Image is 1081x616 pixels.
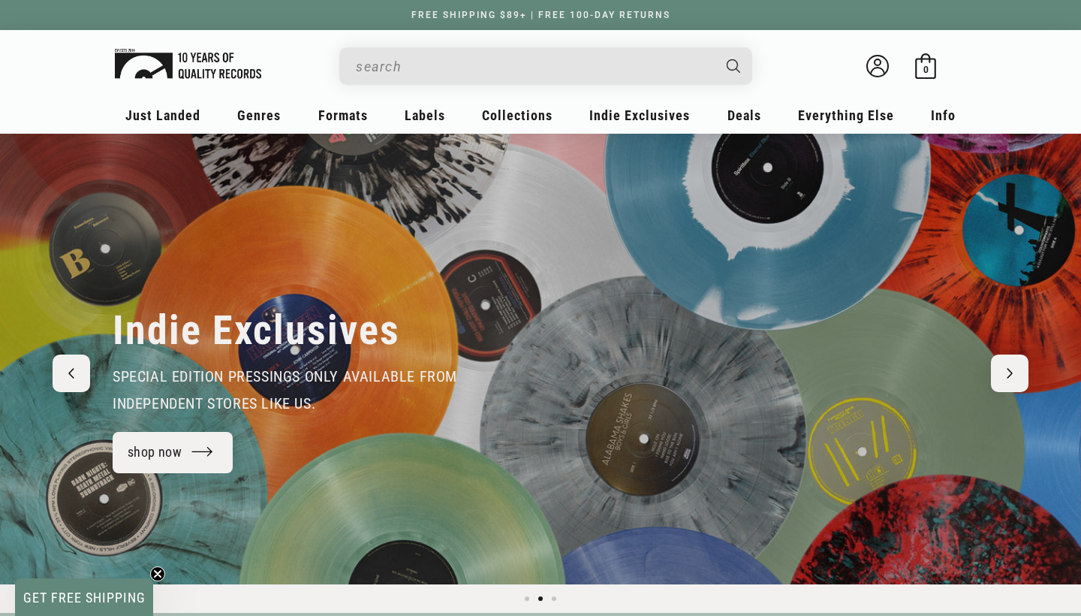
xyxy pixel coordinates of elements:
[482,107,553,123] span: Collections
[727,107,761,123] span: Deals
[125,107,200,123] span: Just Landed
[113,306,400,355] h2: Indie Exclusives
[798,107,894,123] span: Everything Else
[15,578,153,616] div: GET FREE SHIPPINGClose teaser
[339,47,752,85] div: Search
[237,107,281,123] span: Genres
[23,590,146,605] span: GET FREE SHIPPING
[534,592,547,605] button: Load slide 2 of 3
[589,107,690,123] span: Indie Exclusives
[991,355,1028,392] button: Next slide
[520,592,534,605] button: Load slide 1 of 3
[547,592,561,605] button: Load slide 3 of 3
[113,367,457,412] span: special edition pressings only available from independent stores like us.
[405,107,445,123] span: Labels
[931,107,956,123] span: Info
[396,10,685,20] a: FREE SHIPPING $89+ | FREE 100-DAY RETURNS
[318,107,368,123] span: Formats
[115,49,261,79] img: Hover Logo
[356,51,712,82] input: When autocomplete results are available use up and down arrows to review and enter to select
[150,566,165,581] button: Close teaser
[113,432,233,473] a: shop now
[53,355,90,392] button: Previous slide
[923,64,929,75] span: 0
[714,47,754,85] button: Search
